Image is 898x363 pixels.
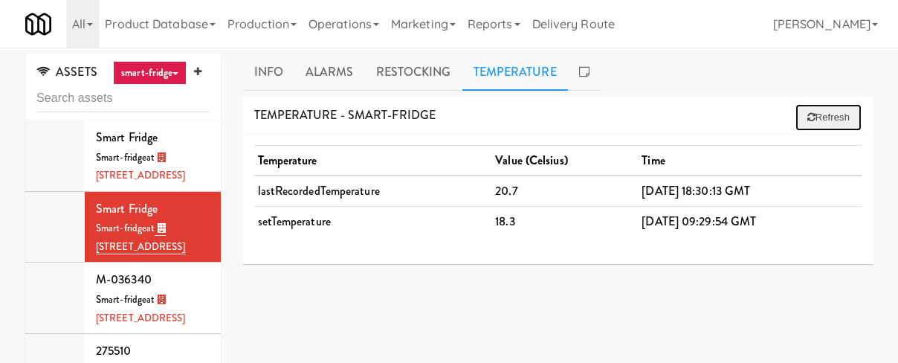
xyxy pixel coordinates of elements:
[638,145,862,176] th: Time
[96,200,158,217] span: Smart Fridge
[96,342,132,359] span: 275510
[96,271,152,288] span: M-036340
[25,192,221,263] li: Smart FridgeSmart-fridgeat [STREET_ADDRESS]
[243,54,294,91] a: Info
[638,176,862,206] td: [DATE] 18:30:13 GMT
[36,85,210,112] input: Search assets
[25,11,51,37] img: Micromart
[491,145,638,176] th: Value (Celsius)
[96,149,210,185] div: Smart-fridge
[25,263,221,334] li: M-036340Smart-fridgeat [STREET_ADDRESS]
[294,54,365,91] a: Alarms
[96,221,186,254] a: [STREET_ADDRESS]
[25,121,221,192] li: Smart FridgeSmart-fridgeat [STREET_ADDRESS]
[96,292,186,325] span: at
[795,104,862,131] button: Refresh
[96,221,186,254] span: at
[254,104,436,126] span: TEMPERATURE - smart-fridge
[491,176,638,206] td: 20.7
[254,176,492,206] td: lastRecordedTemperature
[96,292,186,325] a: [STREET_ADDRESS]
[254,206,492,236] td: setTemperature
[365,54,462,91] a: Restocking
[36,63,97,80] span: ASSETS
[96,129,158,146] span: Smart Fridge
[96,291,210,327] div: Smart-fridge
[113,61,187,85] a: smart-fridge
[462,54,568,91] a: Temperature
[254,145,492,176] th: Temperature
[491,206,638,236] td: 18.3
[96,219,210,256] div: Smart-fridge
[638,206,862,236] td: [DATE] 09:29:54 GMT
